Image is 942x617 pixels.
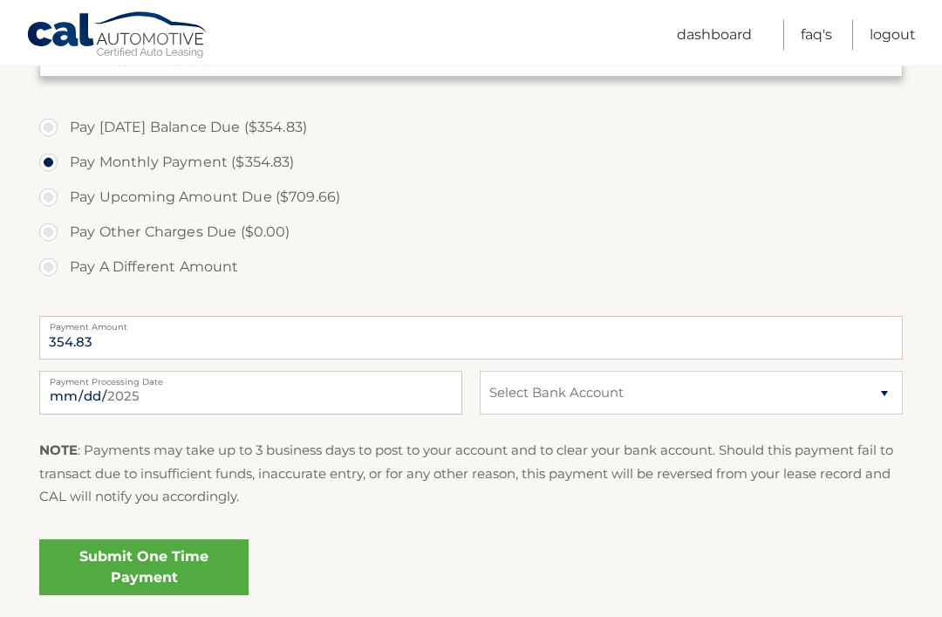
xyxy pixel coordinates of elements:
[39,181,903,216] label: Pay Upcoming Amount Due ($709.66)
[39,111,903,146] label: Pay [DATE] Balance Due ($354.83)
[677,20,752,51] a: Dashboard
[801,20,832,51] a: FAQ's
[39,317,903,331] label: Payment Amount
[39,540,249,596] a: Submit One Time Payment
[39,372,462,415] input: Payment Date
[39,442,78,459] strong: NOTE
[39,250,903,285] label: Pay A Different Amount
[39,372,462,386] label: Payment Processing Date
[870,20,916,51] a: Logout
[26,11,209,62] a: Cal Automotive
[39,317,903,360] input: Payment Amount
[39,146,903,181] label: Pay Monthly Payment ($354.83)
[39,216,903,250] label: Pay Other Charges Due ($0.00)
[39,440,903,509] p: : Payments may take up to 3 business days to post to your account and to clear your bank account....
